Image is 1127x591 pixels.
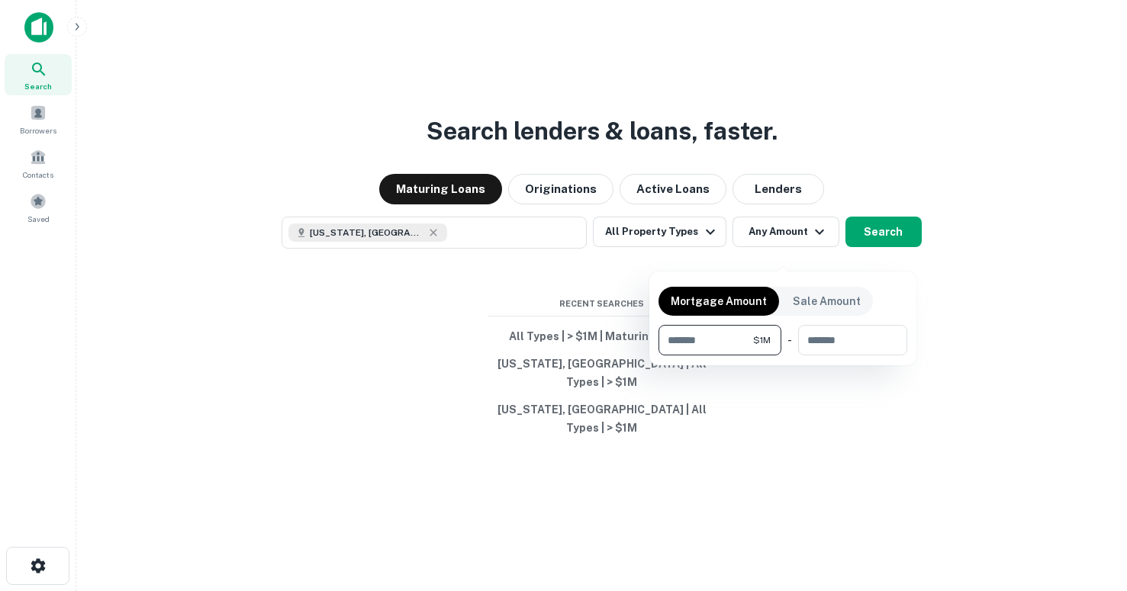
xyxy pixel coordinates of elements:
[787,325,792,355] div: -
[671,293,767,310] p: Mortgage Amount
[1051,469,1127,542] iframe: Chat Widget
[793,293,861,310] p: Sale Amount
[753,333,771,347] span: $1M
